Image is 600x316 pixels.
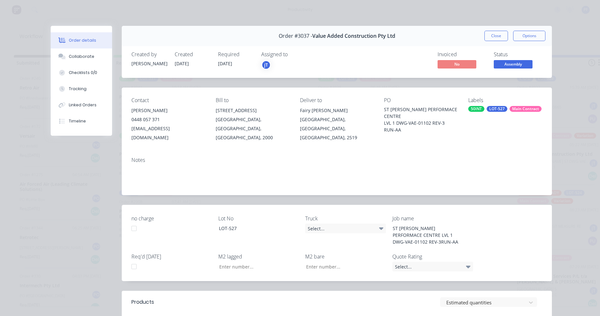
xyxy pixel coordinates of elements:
div: 0448 057 371 [131,115,205,124]
span: [DATE] [175,60,189,67]
button: jT [261,60,271,70]
button: Close [484,31,508,41]
div: Bill to [216,97,290,103]
div: Products [131,298,154,306]
div: ST [PERSON_NAME] PERFORMACE CENTRE LVL 1 DWG-VAE-01102 REV-3RUN-AA [388,224,468,247]
label: Job name [392,215,473,222]
div: [PERSON_NAME] [131,60,167,67]
div: Main Contract [510,106,542,112]
div: [GEOGRAPHIC_DATA], [GEOGRAPHIC_DATA], [GEOGRAPHIC_DATA], 2519 [300,115,374,142]
div: [PERSON_NAME]0448 057 371[EMAIL_ADDRESS][DOMAIN_NAME] [131,106,205,142]
div: Contact [131,97,205,103]
div: Created [175,51,210,58]
div: Select... [305,224,386,233]
label: M2 bare [305,253,386,260]
div: PO [384,97,458,103]
div: Fairy [PERSON_NAME][GEOGRAPHIC_DATA], [GEOGRAPHIC_DATA], [GEOGRAPHIC_DATA], 2519 [300,106,374,142]
div: Status [494,51,542,58]
label: Truck [305,215,386,222]
div: 50INT [468,106,484,112]
div: Deliver to [300,97,374,103]
div: [EMAIL_ADDRESS][DOMAIN_NAME] [131,124,205,142]
div: Required [218,51,253,58]
span: No [438,60,476,68]
div: Invoiced [438,51,486,58]
div: Labels [468,97,542,103]
button: Checklists 0/0 [51,65,112,81]
div: [STREET_ADDRESS][GEOGRAPHIC_DATA], [GEOGRAPHIC_DATA], [GEOGRAPHIC_DATA], 2000 [216,106,290,142]
span: Assembly [494,60,533,68]
label: Lot No [218,215,299,222]
div: Timeline [69,118,86,124]
button: Tracking [51,81,112,97]
div: [GEOGRAPHIC_DATA], [GEOGRAPHIC_DATA], [GEOGRAPHIC_DATA], 2000 [216,115,290,142]
div: Checklists 0/0 [69,70,97,76]
button: Collaborate [51,48,112,65]
div: Created by [131,51,167,58]
div: Collaborate [69,54,94,59]
div: [STREET_ADDRESS] [216,106,290,115]
button: Timeline [51,113,112,129]
label: M2 lagged [218,253,299,260]
span: [DATE] [218,60,232,67]
div: Order details [69,37,96,43]
button: Assembly [494,60,533,70]
button: Order details [51,32,112,48]
div: LOT-527 [214,224,295,233]
div: [PERSON_NAME] [131,106,205,115]
button: Linked Orders [51,97,112,113]
label: Req'd [DATE] [131,253,212,260]
div: ST [PERSON_NAME] PERFORMACE CENTRE LVL 1 DWG-VAE-01102 REV-3 RUN-AA [384,106,458,133]
input: Enter number... [301,262,386,271]
div: LOT-527 [487,106,507,112]
span: Order #3037 - [279,33,312,39]
div: Notes [131,157,542,163]
label: Quote Rating [392,253,473,260]
div: Assigned to [261,51,326,58]
button: Options [513,31,545,41]
label: no charge [131,215,212,222]
div: Fairy [PERSON_NAME] [300,106,374,115]
span: Value Added Construction Pty Ltd [312,33,395,39]
div: Tracking [69,86,87,92]
div: Select... [392,262,473,271]
div: Linked Orders [69,102,97,108]
input: Enter number... [214,262,299,271]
